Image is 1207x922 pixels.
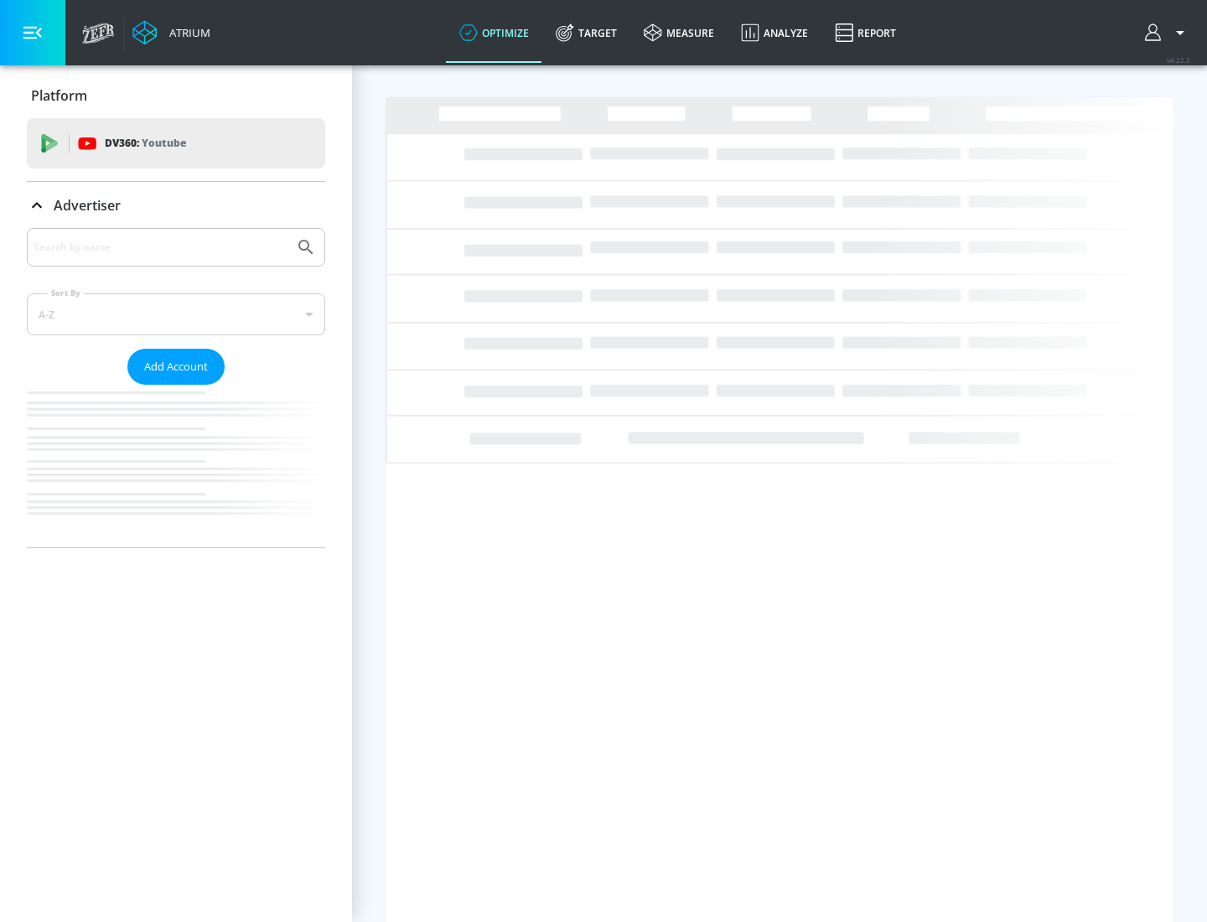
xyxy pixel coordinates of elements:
[142,134,186,152] p: Youtube
[821,3,909,63] a: Report
[105,134,186,153] p: DV360:
[163,25,210,40] div: Atrium
[27,228,325,547] div: Advertiser
[31,86,87,105] p: Platform
[34,236,288,258] input: Search by name
[1167,55,1190,65] span: v 4.22.2
[132,20,210,45] a: Atrium
[144,357,208,376] span: Add Account
[542,3,630,63] a: Target
[728,3,821,63] a: Analyze
[27,182,325,229] div: Advertiser
[27,293,325,335] div: A-Z
[48,287,84,298] label: Sort By
[27,385,325,547] nav: list of Advertiser
[630,3,728,63] a: measure
[27,72,325,119] div: Platform
[127,349,225,385] button: Add Account
[27,118,325,168] div: DV360: Youtube
[446,3,542,63] a: optimize
[54,196,121,215] p: Advertiser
